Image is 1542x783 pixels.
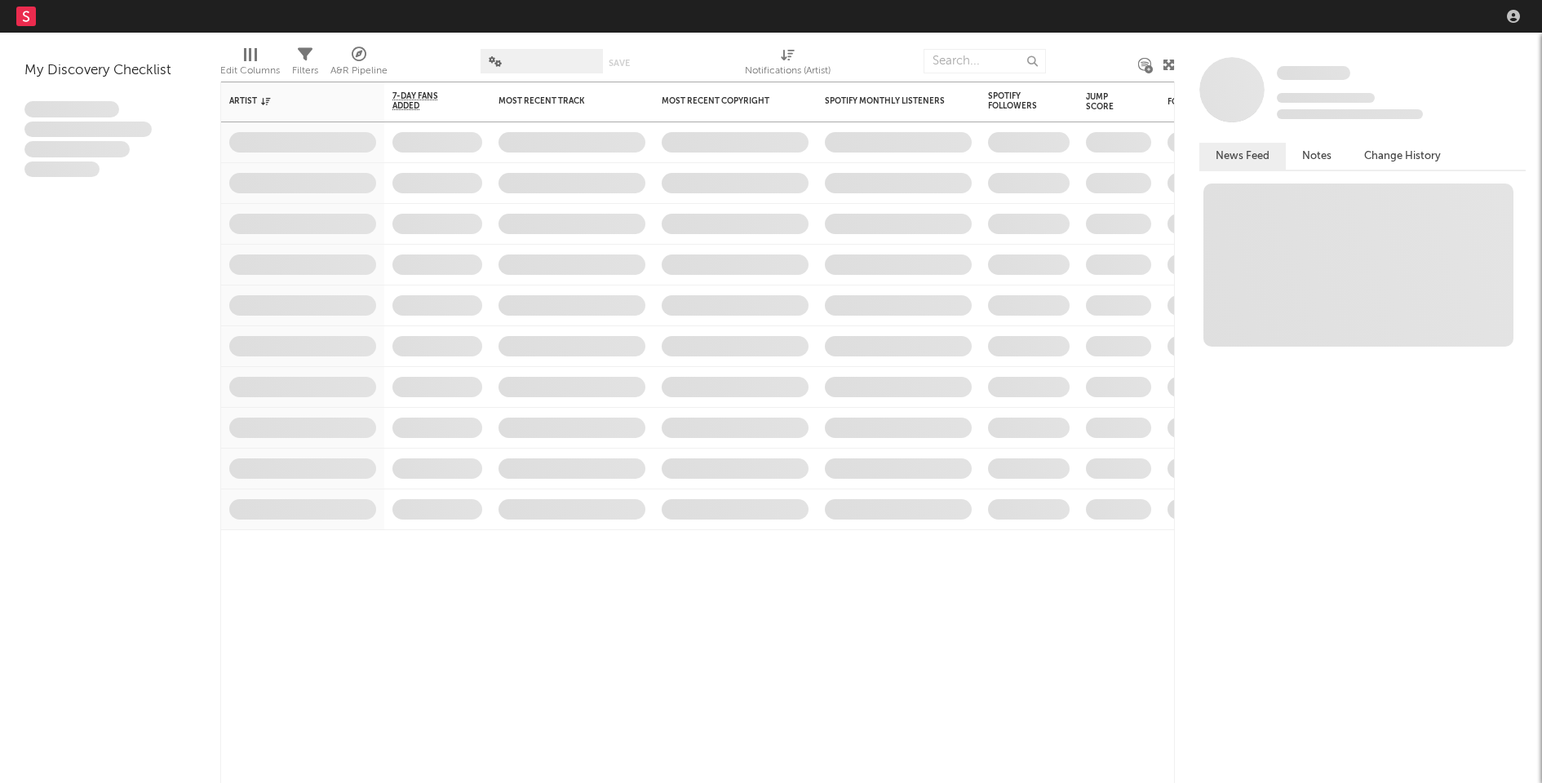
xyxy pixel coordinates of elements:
div: Filters [292,41,318,88]
span: 7-Day Fans Added [392,91,458,111]
button: News Feed [1199,143,1286,170]
div: Artist [229,96,352,106]
button: Notes [1286,143,1348,170]
span: Tracking Since: [DATE] [1277,93,1375,103]
a: Some Artist [1277,65,1350,82]
div: Edit Columns [220,41,280,88]
span: Some Artist [1277,66,1350,80]
div: Spotify Monthly Listeners [825,96,947,106]
div: A&R Pipeline [330,61,388,81]
div: Edit Columns [220,61,280,81]
div: Notifications (Artist) [745,61,831,81]
span: Praesent ac interdum [24,141,130,157]
span: Integer aliquet in purus et [24,122,152,138]
div: Most Recent Track [498,96,621,106]
button: Save [609,59,630,68]
div: Spotify Followers [988,91,1045,111]
div: Notifications (Artist) [745,41,831,88]
input: Search... [924,49,1046,73]
div: Folders [1168,97,1290,107]
div: Jump Score [1086,92,1127,112]
div: A&R Pipeline [330,41,388,88]
span: Lorem ipsum dolor [24,101,119,117]
div: Most Recent Copyright [662,96,784,106]
button: Change History [1348,143,1457,170]
span: Aliquam viverra [24,161,100,178]
span: 0 fans last week [1277,109,1423,119]
div: Filters [292,61,318,81]
div: My Discovery Checklist [24,61,196,81]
